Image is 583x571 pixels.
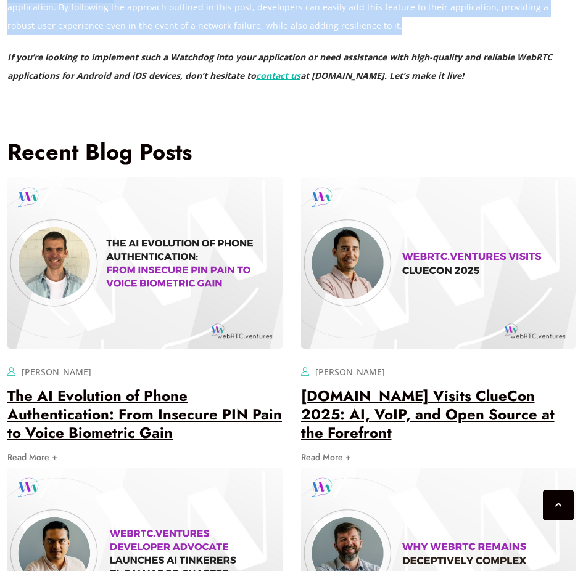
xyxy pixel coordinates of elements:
h3: Recent Blog Posts [7,138,576,165]
a: Read More + [301,453,351,461]
a: contact us [256,70,300,81]
a: [PERSON_NAME] [315,366,385,378]
a: [PERSON_NAME] [22,366,91,378]
a: The AI Evolution of Phone Authentication: From Insecure PIN Pain to Voice Biometric Gain [7,385,282,443]
a: Read More + [7,453,57,461]
strong: at [DOMAIN_NAME]. Let’s make it live! [300,70,464,81]
strong: If you’re looking to implement such a Watchdog into your application or need assistance with high... [7,51,552,81]
a: [DOMAIN_NAME] Visits ClueCon 2025: AI, VoIP, and Open Source at the Forefront [301,385,555,443]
